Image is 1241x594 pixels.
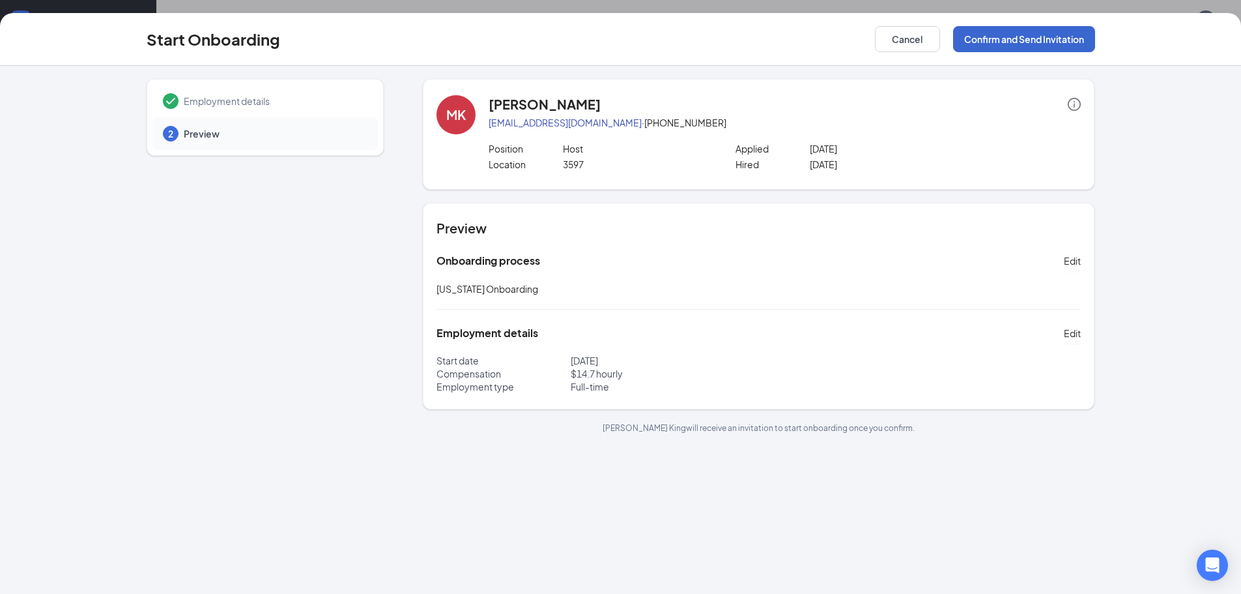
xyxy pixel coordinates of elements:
[563,142,711,155] p: Host
[1064,250,1081,271] button: Edit
[184,127,365,140] span: Preview
[1064,327,1081,340] span: Edit
[875,26,940,52] button: Cancel
[436,219,1081,237] h4: Preview
[1064,323,1081,344] button: Edit
[147,28,280,50] h3: Start Onboarding
[953,26,1095,52] button: Confirm and Send Invitation
[571,367,759,380] p: $ 14.7 hourly
[735,142,810,155] p: Applied
[436,354,571,367] p: Start date
[436,367,571,380] p: Compensation
[163,93,178,109] svg: Checkmark
[571,354,759,367] p: [DATE]
[436,283,538,295] span: [US_STATE] Onboarding
[1064,254,1081,267] span: Edit
[436,254,540,268] h5: Onboarding process
[446,106,466,124] div: MK
[735,158,810,171] p: Hired
[423,423,1094,434] p: [PERSON_NAME] King will receive an invitation to start onboarding once you confirm.
[1068,98,1081,111] span: info-circle
[436,380,571,393] p: Employment type
[571,380,759,393] p: Full-time
[810,158,958,171] p: [DATE]
[489,95,601,113] h4: [PERSON_NAME]
[184,95,365,108] span: Employment details
[168,127,173,140] span: 2
[489,116,1081,129] p: · [PHONE_NUMBER]
[489,142,563,155] p: Position
[489,158,563,171] p: Location
[810,142,958,155] p: [DATE]
[489,117,642,128] a: [EMAIL_ADDRESS][DOMAIN_NAME]
[563,158,711,171] p: 3597
[1197,550,1228,581] div: Open Intercom Messenger
[436,326,538,340] h5: Employment details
